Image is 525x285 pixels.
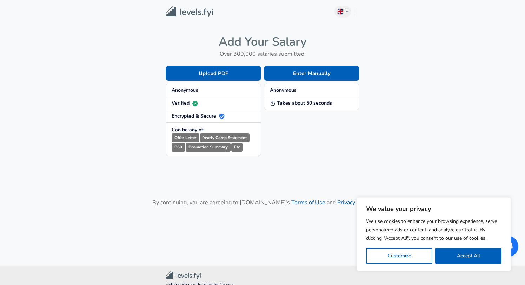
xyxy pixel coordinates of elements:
[231,143,243,152] small: Etc
[172,126,204,133] strong: Can be any of:
[166,66,261,81] button: Upload PDF
[366,248,432,264] button: Customize
[166,271,201,279] img: Levels.fyi Community
[366,217,501,243] p: We use cookies to enhance your browsing experience, serve personalized ads or content, and analyz...
[334,6,351,18] button: English (UK)
[338,9,343,14] img: English (UK)
[270,100,332,106] strong: Takes about 50 seconds
[172,133,199,142] small: Offer Letter
[172,87,198,93] strong: Anonymous
[291,199,325,206] a: Terms of Use
[172,100,198,106] strong: Verified
[200,133,250,142] small: Yearly Comp Statement
[357,197,511,271] div: We value your privacy
[172,143,185,152] small: P60
[166,6,213,17] img: Levels.fyi
[435,248,501,264] button: Accept All
[337,199,371,206] a: Privacy Policy
[270,87,297,93] strong: Anonymous
[264,66,359,81] button: Enter Manually
[166,49,359,59] h6: Over 300,000 salaries submitted!
[366,205,501,213] p: We value your privacy
[186,143,231,152] small: Promotion Summary
[166,34,359,49] h4: Add Your Salary
[172,113,225,119] strong: Encrypted & Secure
